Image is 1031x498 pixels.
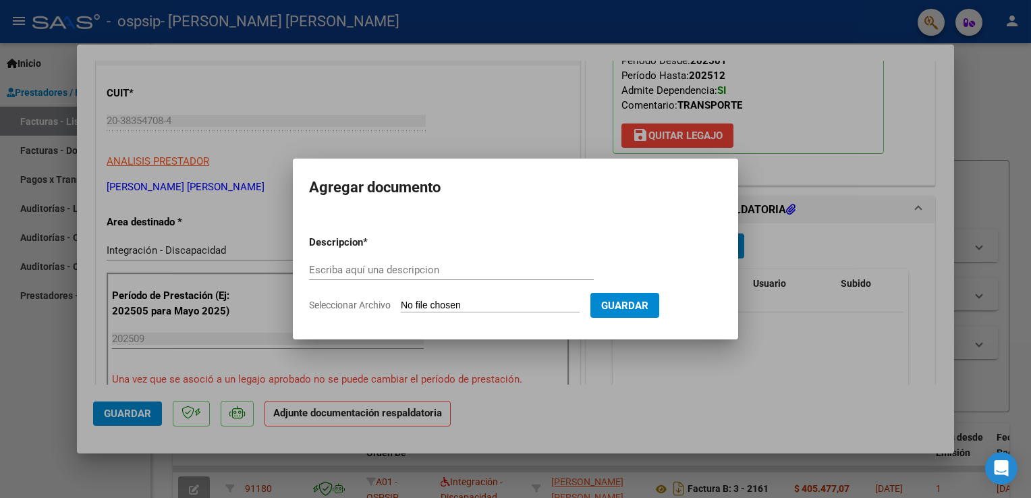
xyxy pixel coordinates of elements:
[601,300,648,312] span: Guardar
[590,293,659,318] button: Guardar
[309,235,433,250] p: Descripcion
[309,300,391,310] span: Seleccionar Archivo
[985,452,1018,485] div: Open Intercom Messenger
[309,175,722,200] h2: Agregar documento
